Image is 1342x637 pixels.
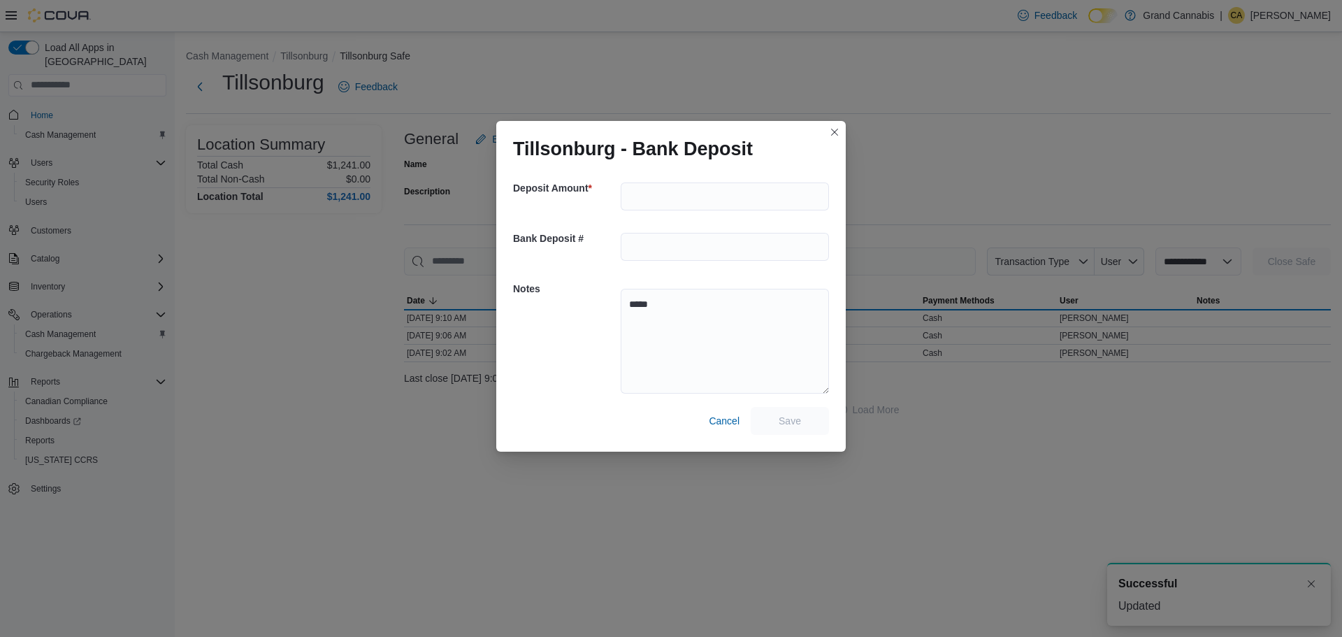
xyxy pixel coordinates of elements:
[513,174,618,202] h5: Deposit Amount
[513,275,618,303] h5: Notes
[703,407,745,435] button: Cancel
[826,124,843,141] button: Closes this modal window
[709,414,739,428] span: Cancel
[513,224,618,252] h5: Bank Deposit #
[751,407,829,435] button: Save
[513,138,753,160] h1: Tillsonburg - Bank Deposit
[779,414,801,428] span: Save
